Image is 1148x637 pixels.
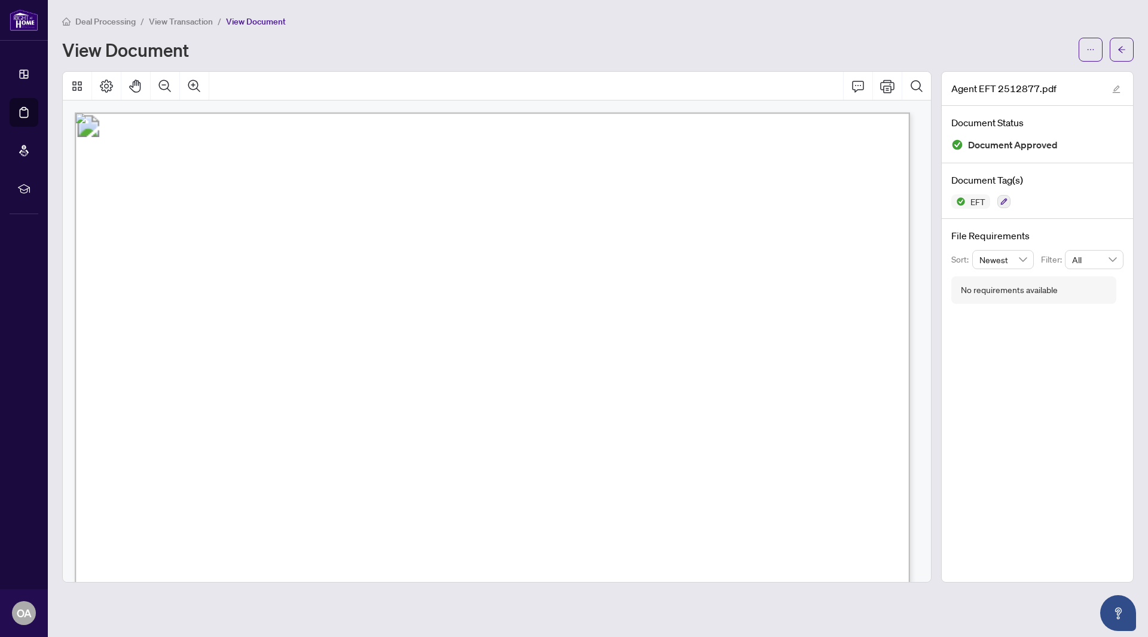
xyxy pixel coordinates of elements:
span: OA [17,605,32,621]
span: edit [1112,85,1120,93]
span: Agent EFT 2512877.pdf [951,81,1057,96]
button: Open asap [1100,595,1136,631]
img: logo [10,9,38,31]
p: Sort: [951,253,972,266]
li: / [141,14,144,28]
span: View Document [226,16,286,27]
span: Document Approved [968,137,1058,153]
span: home [62,17,71,26]
span: All [1072,251,1116,269]
h4: File Requirements [951,228,1123,243]
h1: View Document [62,40,189,59]
li: / [218,14,221,28]
p: Filter: [1041,253,1065,266]
img: Document Status [951,139,963,151]
span: ellipsis [1086,45,1095,54]
h4: Document Tag(s) [951,173,1123,187]
h4: Document Status [951,115,1123,130]
img: Status Icon [951,194,966,209]
span: arrow-left [1118,45,1126,54]
span: Deal Processing [75,16,136,27]
span: View Transaction [149,16,213,27]
div: No requirements available [961,284,1058,297]
span: Newest [979,251,1027,269]
span: EFT [966,197,990,206]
